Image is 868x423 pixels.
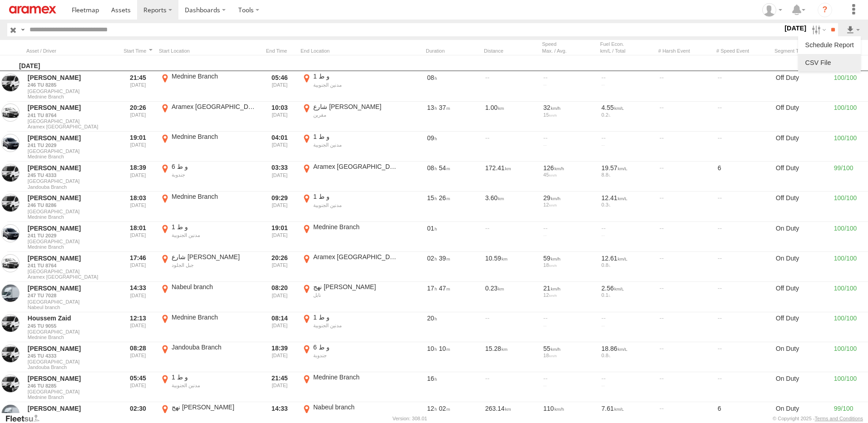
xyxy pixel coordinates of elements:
div: Exited after selected date range [262,253,297,281]
div: 0.2 [602,112,653,118]
div: 10.59 [484,253,538,281]
div: Exited after selected date range [262,313,297,341]
div: 8.8 [602,172,653,177]
span: [GEOGRAPHIC_DATA] [28,269,116,274]
a: View Asset in Asset Management [1,224,20,242]
div: 21 [543,284,595,292]
i: ? [818,3,832,17]
div: Entered prior to selected date range [121,133,155,161]
div: 7.61 [602,404,653,413]
label: Click to View Event Location [159,192,259,221]
a: 245 TU 9055 [28,323,116,329]
span: 02 [439,405,450,412]
div: نهج [PERSON_NAME] [313,283,399,291]
label: Click to View Event Location [159,103,259,131]
span: Filter Results to this Group [28,334,116,340]
span: [GEOGRAPHIC_DATA] [28,209,116,214]
div: Click to Sort [484,48,538,54]
div: 18.86 [602,344,653,353]
a: View Asset in Asset Management [1,284,20,302]
div: Entered prior to selected date range [121,223,155,251]
span: 54 [439,164,450,172]
a: Houssem Zaid [28,314,116,322]
a: 241 TU 8764 [28,262,116,269]
a: View Asset in Asset Management [1,103,20,122]
div: Mednine Branch [172,133,257,141]
span: 02 [427,255,437,262]
div: Version: 308.01 [393,416,427,421]
div: 34.6 [602,413,653,418]
div: 2.56 [602,284,653,292]
label: Click to View Event Location [159,133,259,161]
a: [PERSON_NAME] [28,404,116,413]
div: 1.00 [484,103,538,131]
span: 20 [427,315,437,322]
label: Click to View Event Location [159,313,259,341]
div: Exited after selected date range [262,373,297,401]
div: صفاقس المدينة [172,413,257,419]
a: 247 TU 7028 [28,413,116,419]
div: Exited after selected date range [262,72,297,100]
span: 15 [427,194,437,202]
div: Mednine Branch [172,313,257,321]
label: [DATE] [783,23,808,33]
div: Exited after selected date range [262,223,297,251]
div: 59 [543,254,595,262]
span: [GEOGRAPHIC_DATA] [28,148,116,154]
div: 110 [543,404,595,413]
div: 6 [716,162,771,191]
span: [GEOGRAPHIC_DATA] [28,239,116,244]
div: مقرين [313,112,399,118]
a: [PERSON_NAME] [28,164,116,172]
div: Aramex [GEOGRAPHIC_DATA] [313,162,399,171]
div: 45 [543,172,595,177]
span: 26 [439,194,450,202]
div: Off Duty [774,192,829,221]
span: 13 [427,104,437,111]
div: On Duty [774,253,829,281]
div: Exited after selected date range [262,283,297,311]
span: 39 [439,255,450,262]
div: 18 [543,353,595,358]
div: Exited after selected date range [262,162,297,191]
a: [PERSON_NAME] [28,224,116,232]
div: و ط 6 [313,343,399,351]
label: Export results as... [845,23,861,36]
span: [GEOGRAPHIC_DATA] [28,118,116,124]
div: نهج [PERSON_NAME] [172,403,257,411]
a: [PERSON_NAME] [28,254,116,262]
label: Search Query [19,23,26,36]
div: و ط 1 [313,72,399,80]
span: Filter Results to this Group [28,305,116,310]
label: Click to View Event Location [159,343,259,371]
label: Click to View Event Location [301,133,400,161]
span: 01 [427,225,437,232]
div: جندوبة [313,352,399,359]
div: 18 [543,262,595,268]
span: [GEOGRAPHIC_DATA] [28,389,116,394]
div: جندوبة [172,172,257,178]
div: 0.8 [602,353,653,358]
a: View Asset in Asset Management [1,374,20,393]
div: و ط 1 [172,373,257,381]
div: مدنين الجنوبية [313,142,399,148]
a: 246 TU 8285 [28,383,116,389]
div: Nabeul branch [172,283,257,291]
a: [PERSON_NAME] [28,74,116,82]
div: Exited after selected date range [262,343,297,371]
span: Filter Results to this Group [28,364,116,370]
div: Mednine Branch [172,192,257,201]
div: شارع [PERSON_NAME] [172,253,257,261]
div: Jandouba Branch [172,343,257,351]
div: Entered prior to selected date range [121,253,155,281]
a: [PERSON_NAME] [28,134,116,142]
div: 12.41 [602,194,653,202]
span: [GEOGRAPHIC_DATA] [28,329,116,334]
a: [PERSON_NAME] [28,284,116,292]
label: Click to View Event Location [301,283,400,311]
div: Nabeul branch [313,403,399,411]
div: Mednine Branch [313,373,399,381]
a: View Asset in Asset Management [1,404,20,423]
div: و ط 1 [313,192,399,201]
span: 09 [427,134,437,142]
